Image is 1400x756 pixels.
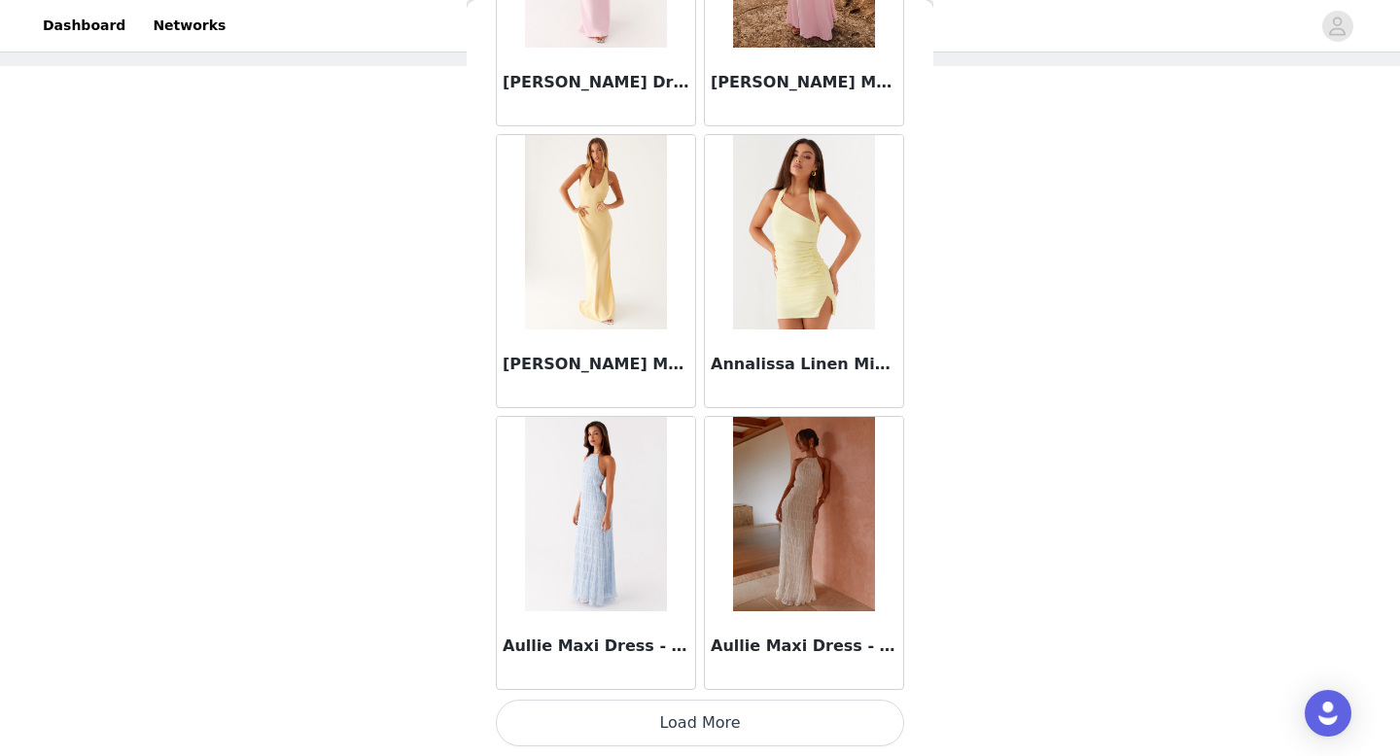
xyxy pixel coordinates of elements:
div: Open Intercom Messenger [1305,690,1351,737]
h3: [PERSON_NAME] Maxi Dress - Pink Petal [711,71,897,94]
div: avatar [1328,11,1347,42]
h3: Aullie Maxi Dress - Ivory [711,635,897,658]
img: Aullie Maxi Dress - Ivory [733,417,874,611]
h3: Aullie Maxi Dress - Blue [503,635,689,658]
a: Dashboard [31,4,137,48]
img: Aullie Maxi Dress - Blue [525,417,666,611]
img: Annalissa Linen Mini Dress - Yellow [733,135,874,329]
button: Load More [496,700,904,746]
h3: [PERSON_NAME] Dress - Pink [503,71,689,94]
a: Networks [141,4,237,48]
img: Angie Maxi Dress - Yellow [525,135,666,329]
h3: Annalissa Linen Mini Dress - Yellow [711,353,897,376]
h3: [PERSON_NAME] Maxi Dress - Yellow [503,353,689,376]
